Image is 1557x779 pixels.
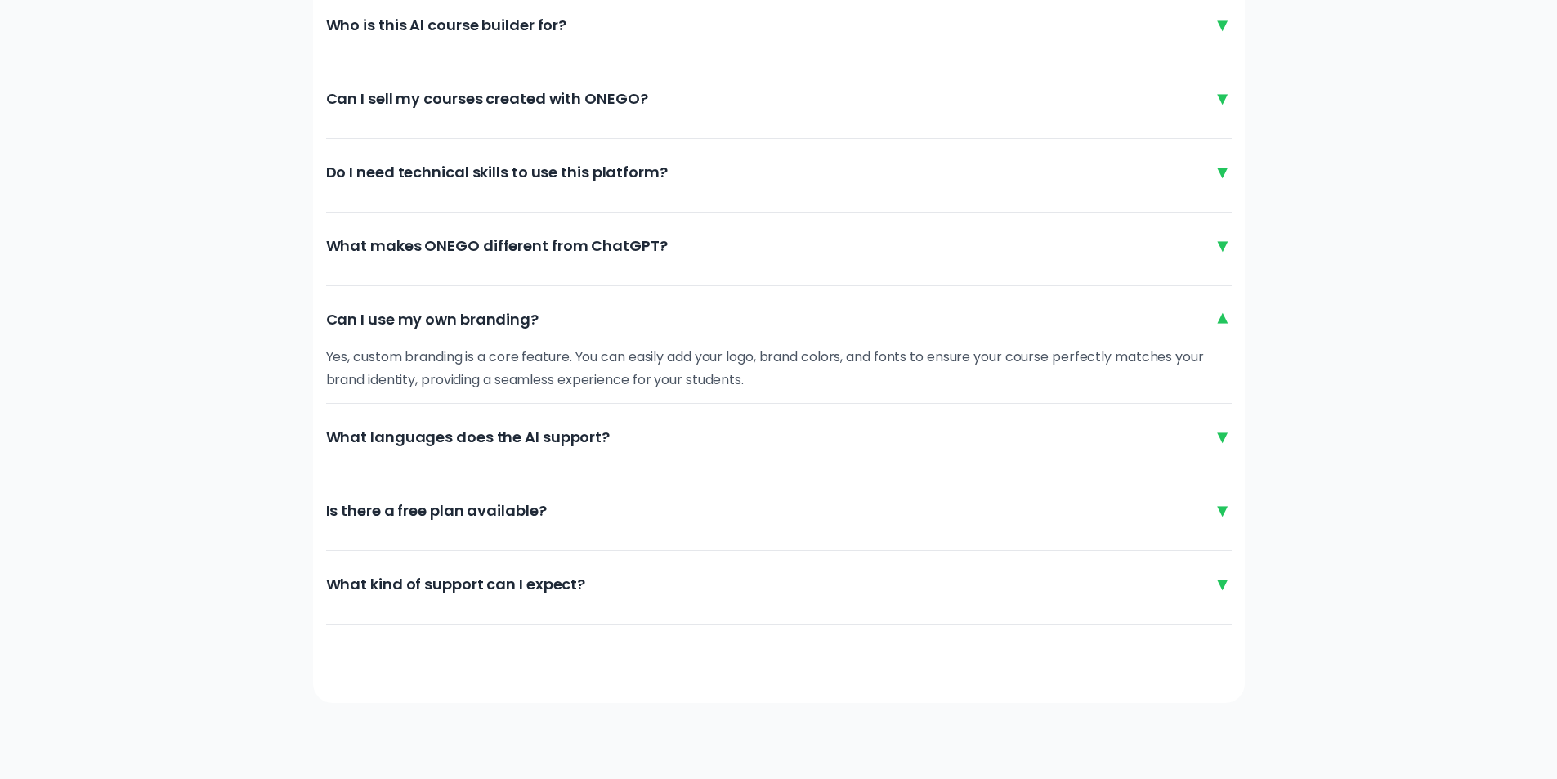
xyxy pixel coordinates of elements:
div: ▼ [1214,306,1232,333]
div: Yes, custom branding is a core feature. You can easily add your logo, brand colors, and fonts to ... [326,346,1232,390]
h3: Can I use my own branding? [326,308,539,331]
h3: Is there a free plan available? [326,499,547,522]
h3: Can I sell my courses created with ONEGO? [326,87,648,110]
h3: Do I need technical skills to use this platform? [326,161,668,184]
div: ▼ [1214,571,1232,598]
h3: What kind of support can I expect? [326,573,586,596]
div: ▼ [1214,232,1232,259]
h3: What languages does the AI support? [326,426,611,449]
div: ▼ [1214,85,1232,112]
div: ▼ [1214,497,1232,524]
h3: What makes ONEGO different from ChatGPT? [326,235,668,257]
h3: Who is this AI course builder for? [326,14,567,37]
div: ▼ [1214,159,1232,186]
div: ▼ [1214,11,1232,38]
div: ▼ [1214,423,1232,450]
